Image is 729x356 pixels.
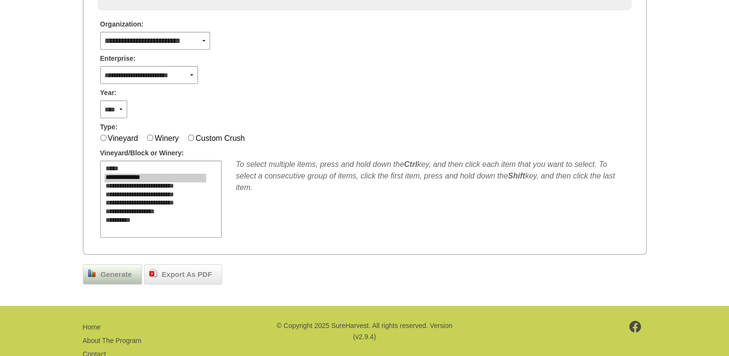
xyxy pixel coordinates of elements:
p: © Copyright 2025 SureHarvest. All rights reserved. Version (v2.9.4) [275,320,453,342]
label: Winery [155,134,179,142]
span: Year: [100,88,117,98]
span: Export As PDF [157,269,217,280]
img: doc_pdf.png [149,269,157,277]
label: Custom Crush [196,134,245,142]
span: Enterprise: [100,54,136,64]
a: Home [83,323,101,331]
a: Generate [83,264,142,285]
span: Generate [96,269,137,280]
span: Vineyard/Block or Winery: [100,148,184,158]
span: Type: [100,122,118,132]
label: Vineyard [108,134,138,142]
b: Shift [508,172,525,180]
div: To select multiple items, press and hold down the key, and then click each item that you want to ... [236,159,629,193]
b: Ctrl [404,160,417,168]
a: Export As PDF [144,264,222,285]
img: chart_bar.png [88,269,96,277]
a: About The Program [83,337,142,344]
img: footer-facebook.png [629,321,641,332]
span: Organization: [100,19,144,29]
